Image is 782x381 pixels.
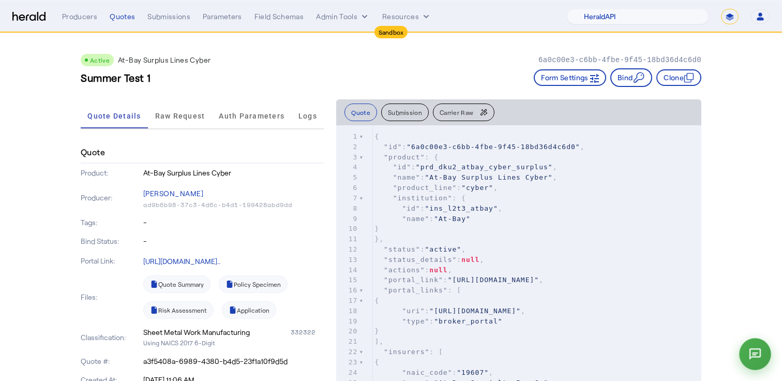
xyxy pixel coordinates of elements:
[402,215,429,223] span: "name"
[81,217,141,228] p: Tags:
[384,245,420,253] span: "status"
[336,326,359,336] div: 20
[393,184,457,192] span: "product_line"
[81,236,141,246] p: Bind Status:
[336,183,359,193] div: 6
[384,276,443,284] span: "portal_link"
[336,357,359,368] div: 23
[384,256,457,263] span: "status_details"
[143,168,324,178] p: At-Bay Surplus Lines Cyber
[382,11,431,22] button: Resources dropdown menu
[291,327,324,338] div: 332322
[407,143,580,151] span: "6a0c00e3-c6bb-4fbe-9f45-18bd36d4c6d0"
[381,104,429,121] button: Submission
[416,163,553,171] span: "prd_dku2_atbay_cyber_surplus"
[62,11,97,22] div: Producers
[143,201,324,209] p: ad9b6b98-37c3-4d6c-b4d1-199428abd9dd
[336,142,359,152] div: 2
[336,203,359,214] div: 8
[374,317,502,325] span: :
[393,173,420,181] span: "name"
[440,109,473,115] span: Carrier Raw
[336,234,359,244] div: 11
[393,194,453,202] span: "institution"
[147,11,190,22] div: Submissions
[336,255,359,265] div: 13
[110,11,135,22] div: Quotes
[374,256,484,263] span: : ,
[538,55,701,65] p: 6a0c00e3-c6bb-4fbe-9f45-18bd36d4c6d0
[374,297,379,304] span: {
[374,276,544,284] span: : ,
[12,12,46,22] img: Herald Logo
[384,266,425,274] span: "actions"
[384,153,425,161] span: "product"
[336,336,359,347] div: 21
[374,235,384,243] span: },
[402,204,420,212] span: "id"
[374,215,470,223] span: :
[143,217,324,228] p: -
[374,204,502,212] span: : ,
[143,257,220,266] a: [URL][DOMAIN_NAME]..
[143,327,250,338] div: Sheet Metal Work Manufacturing
[374,266,452,274] span: : ,
[374,26,408,38] div: Sandbox
[336,306,359,316] div: 18
[433,104,494,121] button: Carrier Raw
[425,173,553,181] span: "At-Bay Surplus Lines Cyber"
[336,214,359,224] div: 9
[81,146,105,158] h4: Quote
[336,152,359,163] div: 3
[155,112,205,120] span: Raw Request
[434,215,471,223] span: "At-Bay"
[298,112,317,120] span: Logs
[374,163,557,171] span: : ,
[143,275,210,293] a: Quote Summary
[143,338,324,348] p: Using NAICS 2017 6-Digit
[81,332,141,343] p: Classification:
[219,275,288,293] a: Policy Specimen
[374,143,584,151] span: : ,
[336,275,359,285] div: 15
[336,368,359,378] div: 24
[374,327,379,335] span: }
[374,173,557,181] span: : ,
[336,244,359,255] div: 12
[81,168,141,178] p: Product:
[344,104,377,121] button: Quote
[461,184,493,192] span: "cyber"
[143,186,324,201] p: [PERSON_NAME]
[81,292,141,302] p: Files:
[316,11,370,22] button: internal dropdown menu
[457,369,489,376] span: "19607"
[374,184,498,192] span: : ,
[374,369,493,376] span: : ,
[336,172,359,183] div: 5
[143,301,214,319] a: Risk Assessment
[656,69,701,86] button: Clone
[384,286,448,294] span: "portal_links"
[402,317,429,325] span: "type"
[374,194,466,202] span: : {
[534,69,606,86] button: Form Settings
[429,307,521,315] span: "[URL][DOMAIN_NAME]"
[425,204,498,212] span: "ins_l2t3_atbay"
[384,143,402,151] span: "id"
[610,68,652,87] button: Bind
[336,347,359,357] div: 22
[393,163,411,171] span: "id"
[336,285,359,296] div: 16
[374,307,525,315] span: : ,
[81,256,141,266] p: Portal Link:
[374,348,443,356] span: : [
[374,358,379,366] span: {
[384,348,429,356] span: "insurers"
[374,338,384,345] span: ],
[81,193,141,203] p: Producer:
[434,317,502,325] span: "broker_portal"
[402,369,452,376] span: "naic_code"
[374,225,379,232] span: }
[336,162,359,172] div: 4
[429,266,447,274] span: null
